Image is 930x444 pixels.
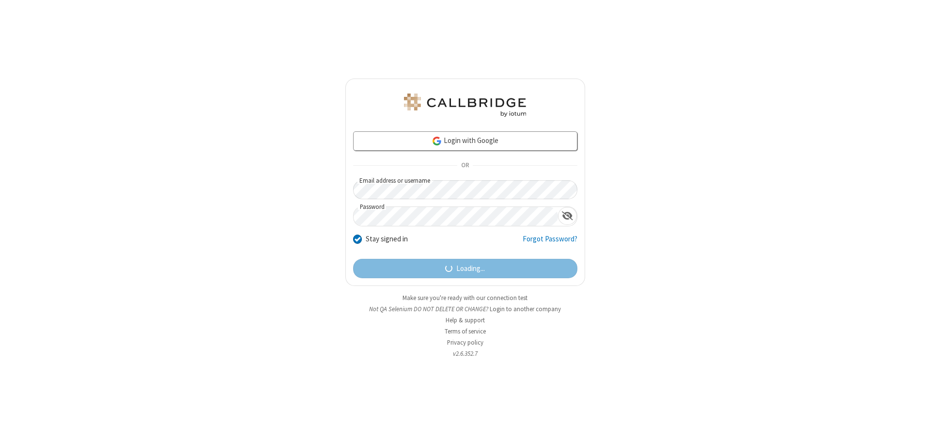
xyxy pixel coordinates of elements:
input: Email address or username [353,180,577,199]
button: Loading... [353,259,577,278]
button: Login to another company [490,304,561,314]
img: QA Selenium DO NOT DELETE OR CHANGE [402,94,528,117]
img: google-icon.png [432,136,442,146]
iframe: Chat [906,419,923,437]
span: Loading... [456,263,485,274]
a: Forgot Password? [523,234,577,252]
a: Privacy policy [447,338,483,347]
label: Stay signed in [366,234,408,245]
a: Make sure you're ready with our connection test [403,294,527,302]
li: v2.6.352.7 [345,349,585,358]
li: Not QA Selenium DO NOT DELETE OR CHANGE? [345,304,585,314]
div: Show password [558,207,577,225]
a: Login with Google [353,131,577,151]
span: OR [457,159,473,173]
a: Terms of service [445,327,486,335]
a: Help & support [446,316,485,324]
input: Password [354,207,558,226]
